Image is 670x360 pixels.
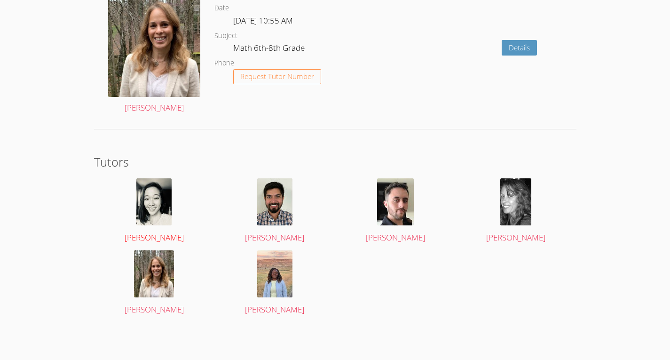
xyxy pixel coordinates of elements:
[233,41,307,57] dd: Math 6th-8th Grade
[377,178,414,225] img: avatar.png
[465,178,567,245] a: [PERSON_NAME]
[257,178,292,225] img: avatar.png
[125,232,184,243] span: [PERSON_NAME]
[134,250,174,297] img: avatar.png
[125,304,184,315] span: [PERSON_NAME]
[366,232,425,243] span: [PERSON_NAME]
[224,250,325,317] a: [PERSON_NAME]
[257,250,292,297] img: avatar.png
[233,69,321,85] button: Request Tutor Number
[94,153,576,171] h2: Tutors
[240,73,314,80] span: Request Tutor Number
[136,178,172,225] img: avatar.png
[500,178,531,225] img: Amy_Povondra_Headshot.jpg
[233,15,293,26] span: [DATE] 10:55 AM
[502,40,537,56] a: Details
[103,178,205,245] a: [PERSON_NAME]
[345,178,446,245] a: [PERSON_NAME]
[245,232,304,243] span: [PERSON_NAME]
[224,178,325,245] a: [PERSON_NAME]
[245,304,304,315] span: [PERSON_NAME]
[486,232,545,243] span: [PERSON_NAME]
[103,250,205,317] a: [PERSON_NAME]
[214,57,234,69] dt: Phone
[214,30,237,42] dt: Subject
[214,2,229,14] dt: Date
